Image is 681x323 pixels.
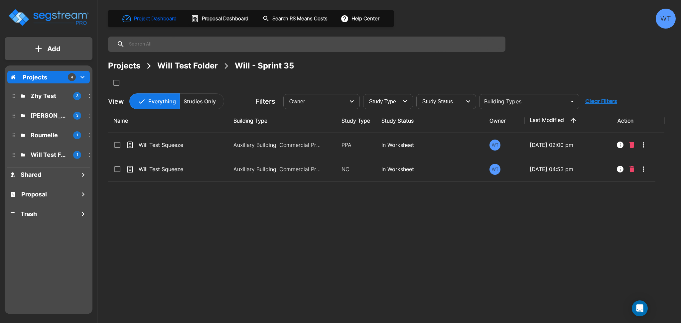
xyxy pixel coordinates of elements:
[21,170,41,179] h1: Shared
[228,109,336,133] th: Building Type
[489,140,500,151] div: WT
[21,190,47,199] h1: Proposal
[184,97,216,105] p: Studies Only
[76,93,78,99] p: 3
[21,209,37,218] h1: Trash
[47,44,61,54] p: Add
[188,12,252,26] button: Proposal Dashboard
[627,138,637,152] button: Delete
[76,113,78,118] p: 3
[376,109,484,133] th: Study Status
[272,15,328,23] h1: Search RS Means Costs
[530,141,607,149] p: [DATE] 02:00 pm
[108,96,124,106] p: View
[31,111,68,120] p: QA Emmanuel
[637,162,650,176] button: More-Options
[108,60,140,72] div: Projects
[341,165,371,173] p: NC
[110,76,123,89] button: SelectAll
[369,99,396,104] span: Study Type
[524,109,613,133] th: Last Modified
[76,132,78,138] p: 1
[180,93,224,109] button: Studies Only
[8,8,89,27] img: Logo
[568,97,577,106] button: Open
[157,60,218,72] div: Will Test Folder
[339,12,382,25] button: Help Center
[364,92,398,111] div: Select
[76,152,78,158] p: 1
[481,97,566,106] input: Building Types
[336,109,376,133] th: Study Type
[381,141,479,149] p: In Worksheet
[139,165,205,173] p: Will Test Squeeze
[108,109,228,133] th: Name
[285,92,345,111] div: Select
[5,39,92,58] button: Add
[23,73,47,82] p: Projects
[148,97,176,105] p: Everything
[489,164,500,175] div: WT
[632,300,648,316] div: Open Intercom Messenger
[612,109,664,133] th: Action
[260,12,331,25] button: Search RS Means Costs
[31,150,68,159] p: Will Test Folder
[418,92,462,111] div: Select
[613,162,627,176] button: Info
[129,93,180,109] button: Everything
[583,95,620,108] button: Clear Filters
[341,141,371,149] p: PPA
[233,141,323,149] p: Auxiliary Building, Commercial Property Site
[627,162,637,176] button: Delete
[656,9,676,29] div: WT
[530,165,607,173] p: [DATE] 04:53 pm
[120,11,180,26] button: Project Dashboard
[484,109,524,133] th: Owner
[71,74,73,80] p: 4
[129,93,224,109] div: Platform
[31,91,68,100] p: Zhy Test
[134,15,177,23] h1: Project Dashboard
[125,37,502,52] input: Search All
[637,138,650,152] button: More-Options
[613,138,627,152] button: Info
[422,99,453,104] span: Study Status
[139,141,205,149] p: Will Test Squeeze
[381,165,479,173] p: In Worksheet
[289,99,305,104] span: Owner
[235,60,294,72] div: Will - Sprint 35
[31,131,68,140] p: Roumelle
[202,15,248,23] h1: Proposal Dashboard
[233,165,323,173] p: Auxiliary Building, Commercial Property Site
[255,96,275,106] p: Filters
